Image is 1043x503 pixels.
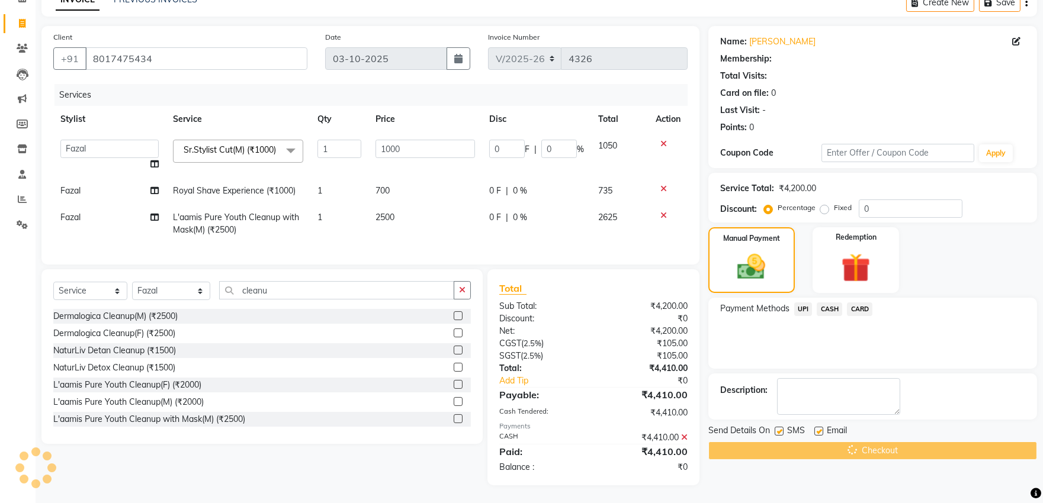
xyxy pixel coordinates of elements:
[794,302,813,316] span: UPI
[490,350,593,362] div: ( )
[482,106,591,133] th: Disc
[593,337,697,350] div: ₹105.00
[598,185,612,196] span: 735
[488,32,540,43] label: Invoice Number
[490,444,593,459] div: Paid:
[723,233,780,244] label: Manual Payment
[593,431,697,444] div: ₹4,410.00
[513,211,527,224] span: 0 %
[778,202,816,213] label: Percentage
[593,407,697,419] div: ₹4,410.00
[490,312,593,325] div: Discount:
[832,250,880,286] img: _gift.svg
[525,143,529,156] span: F
[720,302,790,315] span: Payment Methods
[53,47,86,70] button: +91
[771,87,776,99] div: 0
[762,104,766,117] div: -
[173,185,296,196] span: Royal Shave Experience (₹1000)
[376,185,390,196] span: 700
[490,388,593,402] div: Payable:
[593,312,697,325] div: ₹0
[506,211,508,224] span: |
[611,375,697,387] div: ₹0
[720,87,769,99] div: Card on file:
[325,32,341,43] label: Date
[368,106,482,133] th: Price
[593,388,697,402] div: ₹4,410.00
[490,325,593,337] div: Net:
[524,338,541,348] span: 2.5%
[720,36,747,48] div: Name:
[489,185,501,197] span: 0 F
[499,350,521,361] span: SGST
[53,344,176,357] div: NaturLiv Detan Cleanup (₹1500)
[593,461,697,473] div: ₹0
[593,350,697,362] div: ₹105.00
[184,144,276,155] span: Sr.Stylist Cut(M) (₹1000)
[276,144,281,155] a: x
[827,424,847,439] span: Email
[53,32,72,43] label: Client
[506,185,508,197] span: |
[847,302,872,316] span: CARD
[310,106,368,133] th: Qty
[499,421,687,431] div: Payments
[593,444,697,459] div: ₹4,410.00
[649,106,688,133] th: Action
[317,212,322,223] span: 1
[834,202,852,213] label: Fixed
[219,281,454,299] input: Search or Scan
[490,431,593,444] div: CASH
[534,143,537,156] span: |
[720,203,757,215] div: Discount:
[490,375,611,387] a: Add Tip
[821,144,974,162] input: Enter Offer / Coupon Code
[593,325,697,337] div: ₹4,200.00
[166,106,310,133] th: Service
[593,300,697,312] div: ₹4,200.00
[54,84,697,106] div: Services
[173,212,299,235] span: L'aamis Pure Youth Cleanup with Mask(M) (₹2500)
[499,282,527,295] span: Total
[60,212,81,223] span: Fazal
[720,182,774,195] div: Service Total:
[490,461,593,473] div: Balance :
[53,362,175,374] div: NaturLiv Detox Cleanup (₹1500)
[53,310,178,323] div: Dermalogica Cleanup(M) (₹2500)
[60,185,81,196] span: Fazal
[779,182,816,195] div: ₹4,200.00
[720,384,768,396] div: Description:
[85,47,307,70] input: Search by Name/Mobile/Email/Code
[817,302,842,316] span: CASH
[53,379,201,391] div: L'aamis Pure Youth Cleanup(F) (₹2000)
[490,300,593,312] div: Sub Total:
[749,36,816,48] a: [PERSON_NAME]
[720,70,767,82] div: Total Visits:
[376,212,394,223] span: 2500
[317,185,322,196] span: 1
[490,407,593,419] div: Cash Tendered:
[598,212,617,223] span: 2625
[490,362,593,375] div: Total:
[489,211,501,224] span: 0 F
[53,413,245,425] div: L'aamis Pure Youth Cleanup with Mask(M) (₹2500)
[523,351,541,360] span: 2.5%
[720,104,760,117] div: Last Visit:
[720,147,822,159] div: Coupon Code
[708,424,770,439] span: Send Details On
[53,327,175,340] div: Dermalogica Cleanup(F) (₹2500)
[749,121,754,134] div: 0
[720,53,772,65] div: Membership:
[499,338,521,349] span: CGST
[729,251,774,283] img: _cash.svg
[720,121,747,134] div: Points:
[513,185,527,197] span: 0 %
[598,140,617,151] span: 1050
[490,337,593,350] div: ( )
[787,424,805,439] span: SMS
[979,144,1013,162] button: Apply
[591,106,649,133] th: Total
[593,362,697,375] div: ₹4,410.00
[836,232,877,243] label: Redemption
